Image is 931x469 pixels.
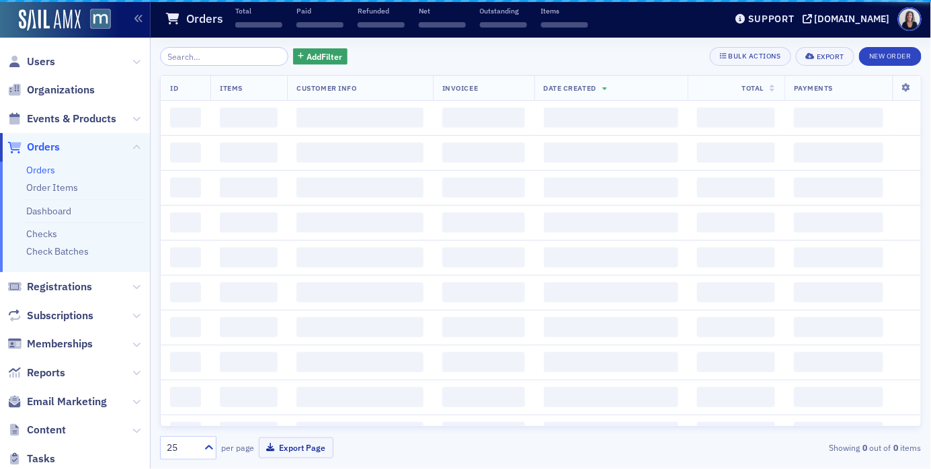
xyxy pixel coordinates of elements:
[794,83,833,93] span: Payments
[170,177,201,198] span: ‌
[7,423,66,437] a: Content
[544,422,679,442] span: ‌
[296,177,423,198] span: ‌
[544,352,679,372] span: ‌
[697,282,775,302] span: ‌
[235,6,282,15] p: Total
[544,108,679,128] span: ‌
[794,142,883,163] span: ‌
[442,317,525,337] span: ‌
[442,177,525,198] span: ‌
[81,9,111,32] a: View Homepage
[170,352,201,372] span: ‌
[296,422,423,442] span: ‌
[7,337,93,351] a: Memberships
[697,317,775,337] span: ‌
[27,308,93,323] span: Subscriptions
[442,282,525,302] span: ‌
[296,352,423,372] span: ‌
[697,108,775,128] span: ‌
[358,6,405,15] p: Refunded
[170,422,201,442] span: ‌
[293,48,348,65] button: AddFilter
[7,308,93,323] a: Subscriptions
[710,47,791,66] button: Bulk Actions
[697,247,775,267] span: ‌
[442,212,525,232] span: ‌
[296,387,423,407] span: ‌
[26,205,71,217] a: Dashboard
[170,282,201,302] span: ‌
[442,108,525,128] span: ‌
[794,422,883,442] span: ‌
[170,83,178,93] span: ID
[167,441,196,455] div: 25
[544,247,679,267] span: ‌
[358,22,405,28] span: ‌
[160,47,288,66] input: Search…
[235,22,282,28] span: ‌
[220,352,278,372] span: ‌
[170,142,201,163] span: ‌
[480,6,527,15] p: Outstanding
[7,452,55,466] a: Tasks
[296,317,423,337] span: ‌
[7,112,116,126] a: Events & Products
[296,22,343,28] span: ‌
[748,13,795,25] div: Support
[27,112,116,126] span: Events & Products
[794,108,883,128] span: ‌
[26,228,57,240] a: Checks
[860,441,870,454] strong: 0
[544,282,679,302] span: ‌
[442,387,525,407] span: ‌
[442,352,525,372] span: ‌
[296,282,423,302] span: ‌
[27,366,65,380] span: Reports
[19,9,81,31] a: SailAMX
[794,282,883,302] span: ‌
[27,452,55,466] span: Tasks
[697,142,775,163] span: ‌
[544,142,679,163] span: ‌
[697,177,775,198] span: ‌
[677,441,922,454] div: Showing out of items
[220,142,278,163] span: ‌
[442,83,478,93] span: Invoicee
[544,317,679,337] span: ‌
[220,317,278,337] span: ‌
[220,212,278,232] span: ‌
[186,11,223,27] h1: Orders
[170,108,201,128] span: ‌
[296,247,423,267] span: ‌
[729,52,781,60] div: Bulk Actions
[7,54,55,69] a: Users
[794,177,883,198] span: ‌
[742,83,764,93] span: Total
[90,9,111,30] img: SailAMX
[442,247,525,267] span: ‌
[697,212,775,232] span: ‌
[794,387,883,407] span: ‌
[794,212,883,232] span: ‌
[296,83,356,93] span: Customer Info
[544,387,679,407] span: ‌
[170,247,201,267] span: ‌
[220,387,278,407] span: ‌
[27,83,95,97] span: Organizations
[541,22,588,28] span: ‌
[296,108,423,128] span: ‌
[27,423,66,437] span: Content
[26,164,55,176] a: Orders
[220,177,278,198] span: ‌
[26,245,89,257] a: Check Batches
[419,6,466,15] p: Net
[815,13,890,25] div: [DOMAIN_NAME]
[697,352,775,372] span: ‌
[170,387,201,407] span: ‌
[794,317,883,337] span: ‌
[7,83,95,97] a: Organizations
[544,212,679,232] span: ‌
[442,422,525,442] span: ‌
[7,280,92,294] a: Registrations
